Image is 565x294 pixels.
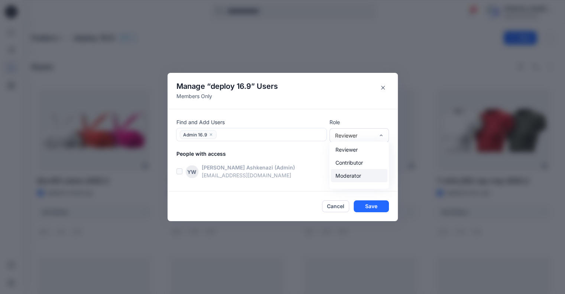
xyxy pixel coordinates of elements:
[202,171,362,179] p: [EMAIL_ADDRESS][DOMAIN_NAME]
[377,82,389,94] button: Close
[331,156,387,169] div: Contributor
[209,131,213,138] button: close
[322,200,349,212] button: Cancel
[176,82,278,91] h4: Manage “ ” Users
[275,164,295,171] p: (Admin)
[202,164,273,171] p: [PERSON_NAME] Ashkenazi
[176,118,327,126] p: Find and Add Users
[331,169,387,182] div: Moderator
[329,118,389,126] p: Role
[183,132,207,140] span: Admin 16.9
[354,200,389,212] button: Save
[331,143,387,156] div: Reviewer
[176,92,278,100] p: Members Only
[211,82,251,91] span: deploy 16.9
[176,150,398,158] p: People with access
[185,165,199,178] div: YW
[335,132,374,139] div: Reviewer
